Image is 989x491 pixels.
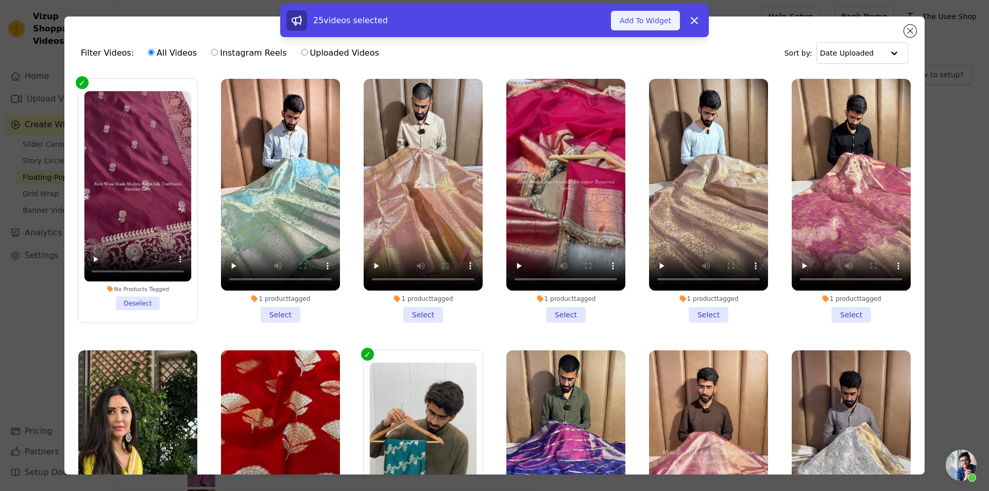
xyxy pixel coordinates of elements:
[792,295,911,303] div: 1 product tagged
[221,295,340,303] div: 1 product tagged
[649,295,768,303] div: 1 product tagged
[506,295,625,303] div: 1 product tagged
[946,450,977,481] div: Open chat
[364,295,483,303] div: 1 product tagged
[313,15,388,25] span: 25 videos selected
[301,46,380,60] label: Uploaded Videos
[785,42,909,64] div: Sort by:
[81,41,385,65] div: Filter Videos:
[147,46,197,60] label: All Videos
[84,285,191,293] div: No Products Tagged
[611,11,680,30] button: Add To Widget
[211,46,287,60] label: Instagram Reels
